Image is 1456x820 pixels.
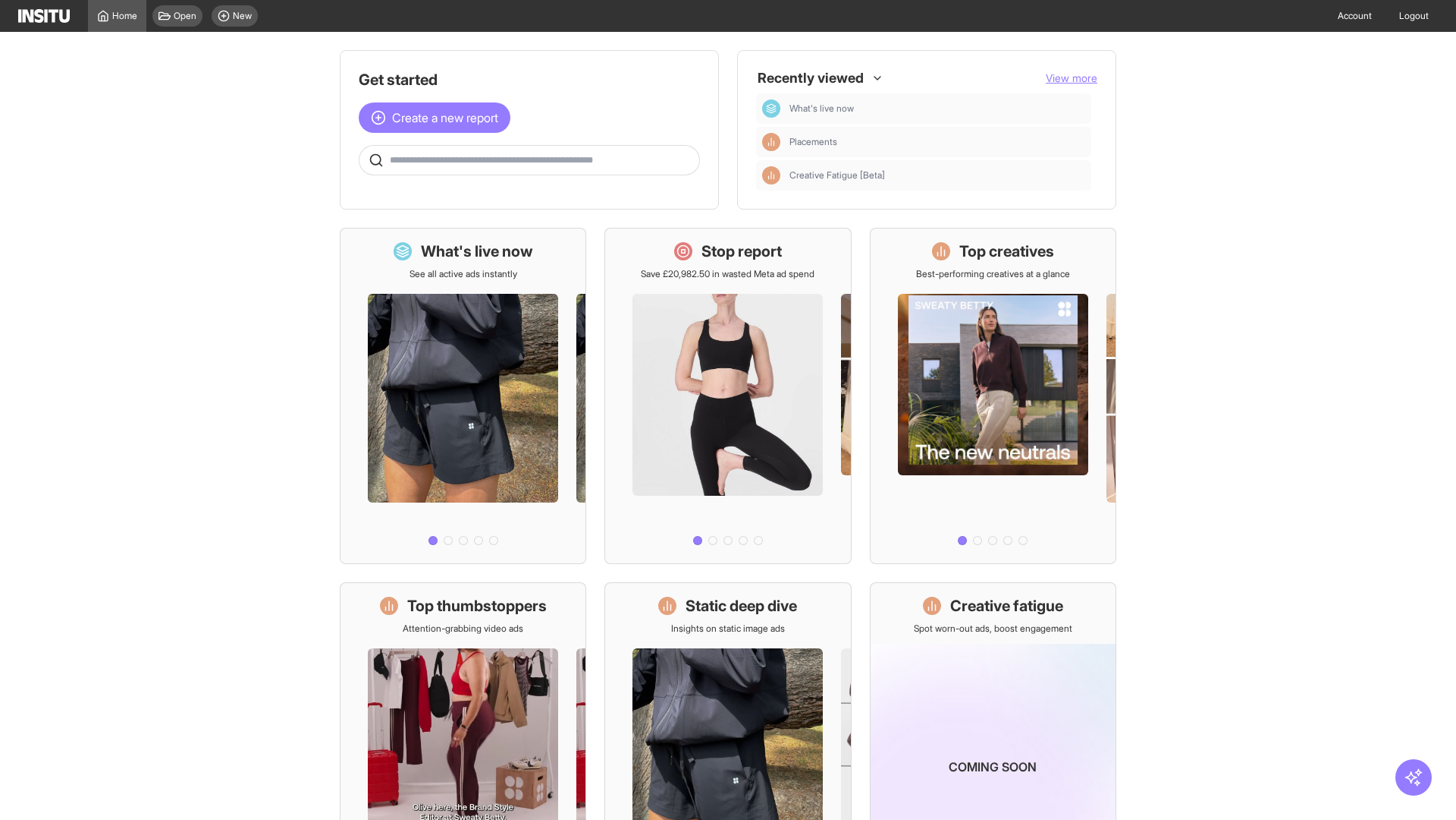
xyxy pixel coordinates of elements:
[1046,71,1097,84] span: View more
[403,623,523,635] p: Attention-grabbing video ads
[392,109,498,127] span: Create a new report
[604,228,851,564] a: Stop reportSave £20,982.50 in wasted Meta ad spend
[686,595,797,617] h1: Static deep dive
[18,9,70,23] img: Logo
[359,69,700,90] h1: Get started
[789,102,854,115] span: What's live now
[789,136,837,148] span: Placements
[112,10,137,22] span: Home
[641,268,814,280] p: Save £20,982.50 in wasted Meta ad spend
[916,268,1070,280] p: Best-performing creatives at a glance
[789,136,1085,148] span: Placements
[762,133,780,151] div: Insights
[233,10,252,22] span: New
[421,241,533,262] h1: What's live now
[789,169,1085,181] span: Creative Fatigue [Beta]
[789,169,885,181] span: Creative Fatigue [Beta]
[762,99,780,118] div: Dashboard
[407,595,547,617] h1: Top thumbstoppers
[870,228,1116,564] a: Top creativesBest-performing creatives at a glance
[789,102,1085,115] span: What's live now
[174,10,196,22] span: Open
[340,228,586,564] a: What's live nowSee all active ads instantly
[1046,71,1097,86] button: View more
[701,241,782,262] h1: Stop report
[671,623,785,635] p: Insights on static image ads
[409,268,517,280] p: See all active ads instantly
[959,241,1054,262] h1: Top creatives
[359,102,510,133] button: Create a new report
[762,166,780,184] div: Insights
